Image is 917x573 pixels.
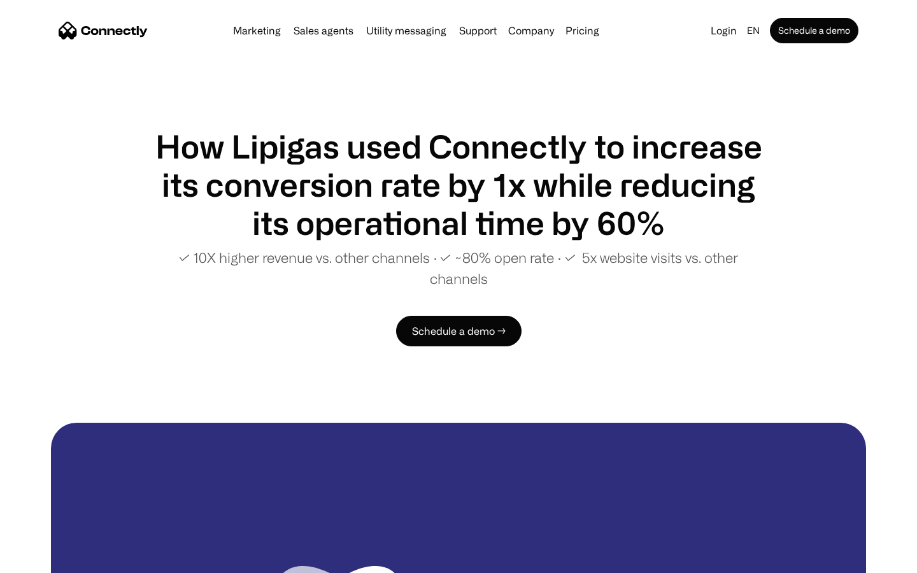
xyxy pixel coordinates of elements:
ul: Language list [25,551,76,569]
aside: Language selected: English [13,549,76,569]
h1: How Lipigas used Connectly to increase its conversion rate by 1x while reducing its operational t... [153,127,764,242]
a: Login [706,22,742,39]
a: Sales agents [288,25,359,36]
a: Schedule a demo [770,18,858,43]
p: ✓ 10X higher revenue vs. other channels ∙ ✓ ~80% open rate ∙ ✓ 5x website visits vs. other channels [153,247,764,289]
div: en [747,22,760,39]
a: Schedule a demo → [396,316,522,346]
a: Support [454,25,502,36]
a: Utility messaging [361,25,451,36]
a: Pricing [560,25,604,36]
a: Marketing [228,25,286,36]
div: Company [508,22,554,39]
